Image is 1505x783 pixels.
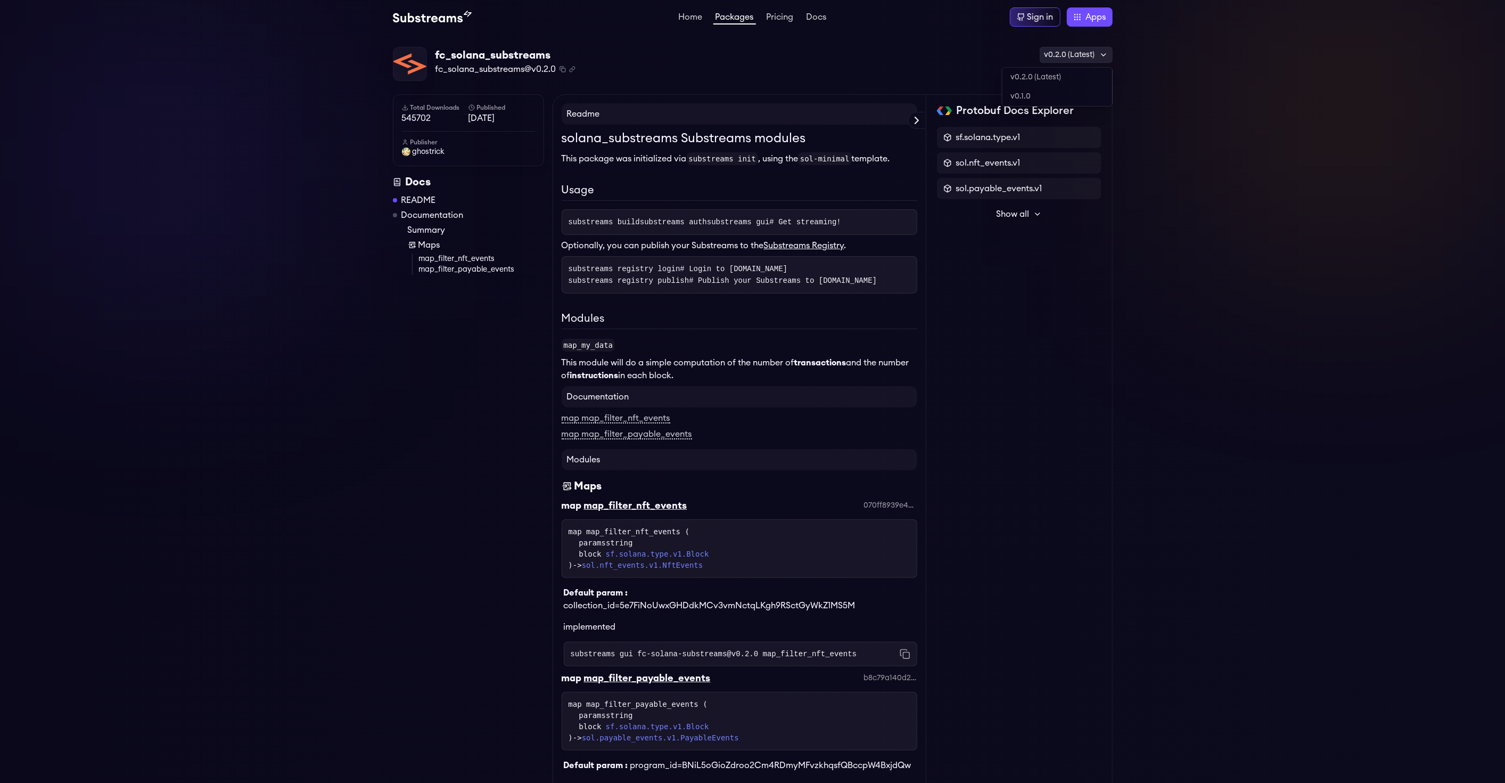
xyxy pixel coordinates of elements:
[569,265,788,273] span: substreams registry login
[956,157,1021,169] span: sol.nft_events.v1
[864,500,917,511] div: 070ff8939e40f13208859e545e8c8fd511dfdf1b
[680,265,788,273] span: # Login to [DOMAIN_NAME]
[579,549,910,560] div: block
[408,224,544,236] a: Summary
[579,537,910,549] div: paramsstring
[393,175,544,190] div: Docs
[573,561,703,569] span: ->
[564,589,628,597] b: Default param :
[562,430,692,439] a: map map_filter_payable_events
[562,479,572,494] img: Maps icon
[468,103,535,112] h6: Published
[569,276,877,285] span: substreams registry publish
[570,371,619,380] strong: instructions
[864,673,917,683] div: b8c79a140d2ccc3b6ebf125caee00229b0c4b781
[562,129,917,148] h1: solana_substreams Substreams modules
[562,414,670,423] a: map map_filter_nft_events
[1010,7,1060,27] a: Sign in
[562,498,582,513] div: map
[1002,68,1112,87] a: v0.2.0 (Latest)
[996,208,1029,221] span: Show all
[804,13,829,23] a: Docs
[574,479,602,494] div: Maps
[569,66,575,72] button: Copy .spkg link to clipboard
[689,276,877,285] span: # Publish your Substreams to [DOMAIN_NAME]
[606,549,709,560] a: sf.solana.type.v1.Block
[956,103,1074,118] h2: Protobuf Docs Explorer
[1086,11,1106,23] span: Apps
[402,148,410,156] img: User Avatar
[937,203,1101,225] button: Show all
[956,131,1021,144] span: sf.solana.type.v1
[564,601,856,610] span: collection_id=5e7FiNoUwxGHDdkMCv3vmNctqLKgh9RSctGyWkZ1MS5M
[402,112,468,125] span: 545702
[764,241,844,250] a: Substreams Registry
[562,239,917,252] p: Optionally, you can publish your Substreams to the .
[564,621,917,633] p: implemented
[579,721,910,732] div: block
[1040,47,1113,63] div: v0.2.0 (Latest)
[562,671,582,686] div: map
[562,182,917,201] h2: Usage
[402,146,535,157] a: ghostrick
[401,209,464,222] a: Documentation
[562,339,615,352] code: map_my_data
[408,239,544,251] a: Maps
[562,356,917,382] p: This module will do a simple computation of the number of and the number of in each block.
[569,699,910,744] div: map map_filter_payable_events ( )
[562,386,917,407] h4: Documentation
[562,152,917,165] p: This package was initialized via , using the template.
[937,107,952,115] img: Protobuf
[573,733,739,742] span: ->
[569,526,910,571] div: map map_filter_nft_events ( )
[569,218,640,226] span: substreams build
[798,152,852,165] code: sol-minimal
[393,11,472,23] img: Substream's logo
[393,47,426,80] img: Package Logo
[584,671,711,686] div: map_filter_payable_events
[562,449,917,470] h4: Modules
[582,561,703,569] a: sol.nft_events.v1.NftEvents
[435,63,556,76] span: fc_solana_substreams@v0.2.0
[687,152,758,165] code: substreams init
[564,761,628,770] b: Default param :
[562,103,917,125] h4: Readme
[579,710,910,721] div: paramsstring
[956,182,1042,195] span: sol.payable_events.v1
[408,241,416,249] img: Map icon
[630,761,911,770] span: program_id=BNiL5oGioZdroo2Cm4RDmyMFvzkhqsfQBccpW4BxjdQw
[794,358,846,367] strong: transactions
[402,138,535,146] h6: Publisher
[606,721,709,732] a: sf.solana.type.v1.Block
[571,649,857,659] code: substreams gui fc-solana-substreams@v0.2.0 map_filter_nft_events
[713,13,756,25] a: Packages
[677,13,705,23] a: Home
[468,112,535,125] span: [DATE]
[1002,87,1112,106] a: v0.1.0
[560,66,566,72] button: Copy package name and version
[401,194,436,207] a: README
[413,146,445,157] span: ghostrick
[562,311,917,329] h2: Modules
[707,218,841,226] span: substreams gui
[402,103,468,112] h6: Total Downloads
[419,264,544,275] a: map_filter_payable_events
[640,218,707,226] span: substreams auth
[582,733,739,742] a: sol.payable_events.v1.PayableEvents
[900,649,910,659] button: Copy command to clipboard
[584,498,687,513] div: map_filter_nft_events
[770,218,841,226] span: # Get streaming!
[1027,11,1054,23] div: Sign in
[764,13,796,23] a: Pricing
[419,254,544,264] a: map_filter_nft_events
[435,48,575,63] div: fc_solana_substreams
